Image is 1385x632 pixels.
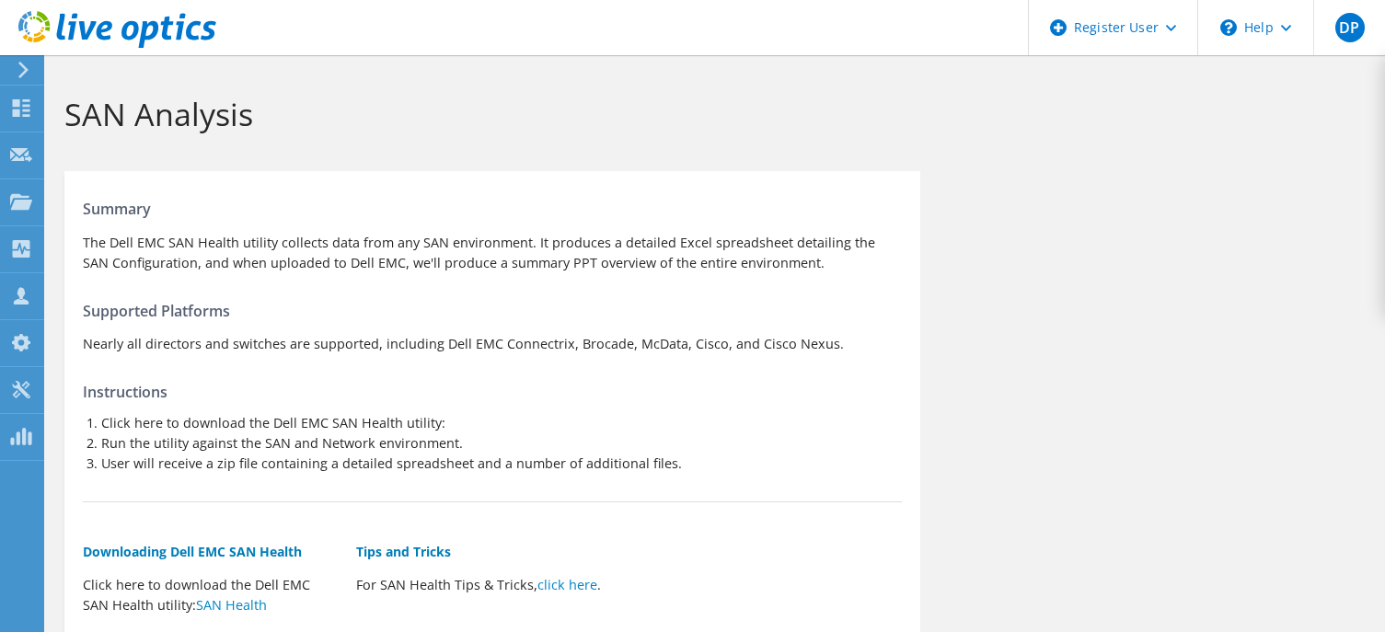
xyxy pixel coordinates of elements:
[83,334,902,354] p: Nearly all directors and switches are supported, including Dell EMC Connectrix, Brocade, McData, ...
[64,95,1357,133] h1: SAN Analysis
[1220,19,1237,36] svg: \n
[537,576,597,593] a: click here
[83,575,338,615] p: Click here to download the Dell EMC SAN Health utility:
[101,413,902,433] li: Click here to download the Dell EMC SAN Health utility:
[83,199,902,219] h4: Summary
[83,382,902,402] h4: Instructions
[83,542,338,562] h5: Downloading Dell EMC SAN Health
[101,454,902,474] li: User will receive a zip file containing a detailed spreadsheet and a number of additional files.
[356,575,611,595] p: For SAN Health Tips & Tricks, .
[196,596,267,614] a: SAN Health
[83,301,902,321] h4: Supported Platforms
[101,433,902,454] li: Run the utility against the SAN and Network environment.
[1335,13,1365,42] span: DP
[83,233,902,273] p: The Dell EMC SAN Health utility collects data from any SAN environment. It produces a detailed Ex...
[356,542,611,562] h5: Tips and Tricks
